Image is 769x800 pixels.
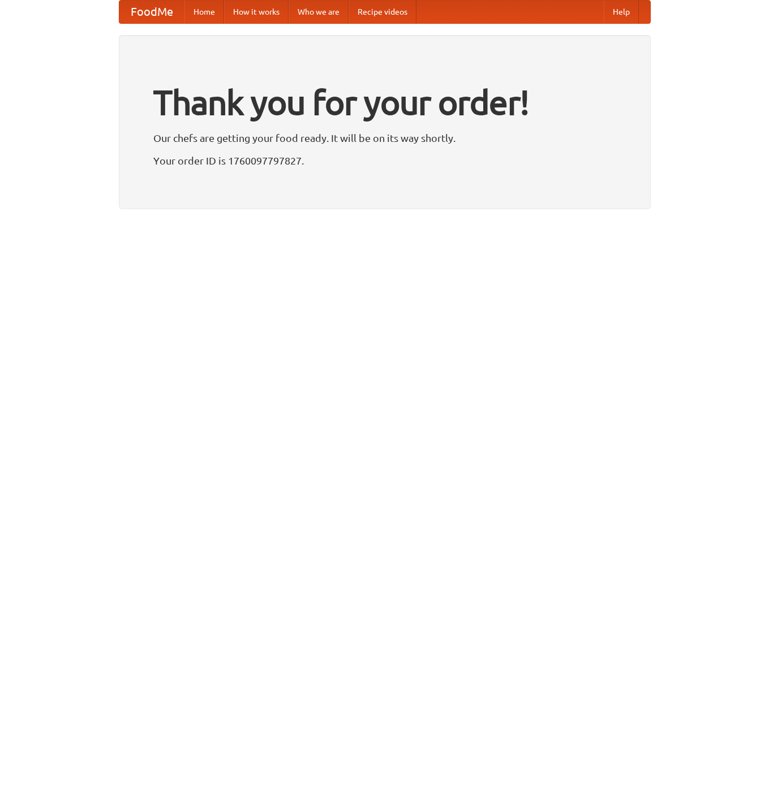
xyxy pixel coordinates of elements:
a: Who we are [289,1,349,23]
a: How it works [224,1,289,23]
a: Recipe videos [349,1,416,23]
h1: Thank you for your order! [153,75,616,129]
p: Your order ID is 1760097797827. [153,152,616,169]
a: Help [604,1,639,23]
a: FoodMe [119,1,184,23]
p: Our chefs are getting your food ready. It will be on its way shortly. [153,129,616,146]
a: Home [184,1,224,23]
